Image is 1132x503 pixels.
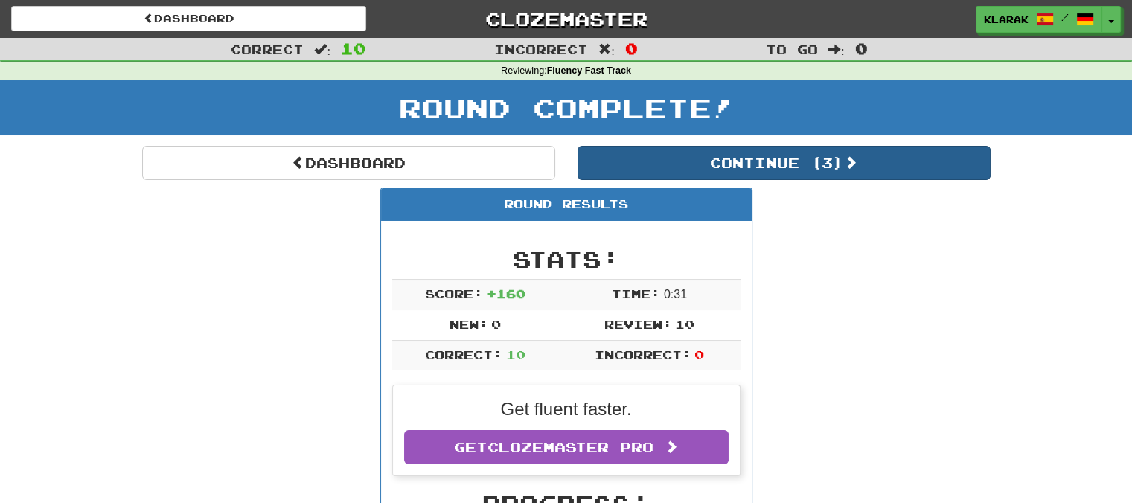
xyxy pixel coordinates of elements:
[766,42,818,57] span: To go
[694,347,704,362] span: 0
[491,317,501,331] span: 0
[142,146,555,180] a: Dashboard
[984,13,1029,26] span: KLARAK
[381,188,752,221] div: Round Results
[425,347,502,362] span: Correct:
[392,247,741,272] h2: Stats:
[855,39,868,57] span: 0
[625,39,638,57] span: 0
[341,39,366,57] span: 10
[231,42,304,57] span: Correct
[404,430,729,464] a: GetClozemaster Pro
[487,286,525,301] span: + 160
[5,93,1127,123] h1: Round Complete!
[612,286,660,301] span: Time:
[578,146,991,180] button: Continue (3)
[506,347,525,362] span: 10
[604,317,672,331] span: Review:
[425,286,483,301] span: Score:
[976,6,1102,33] a: KLARAK /
[547,65,631,76] strong: Fluency Fast Track
[450,317,488,331] span: New:
[595,347,691,362] span: Incorrect:
[664,288,687,301] span: 0 : 31
[487,439,653,455] span: Clozemaster Pro
[494,42,588,57] span: Incorrect
[11,6,366,31] a: Dashboard
[1061,12,1069,22] span: /
[404,397,729,422] p: Get fluent faster.
[598,43,615,56] span: :
[314,43,330,56] span: :
[828,43,845,56] span: :
[388,6,744,32] a: Clozemaster
[675,317,694,331] span: 10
